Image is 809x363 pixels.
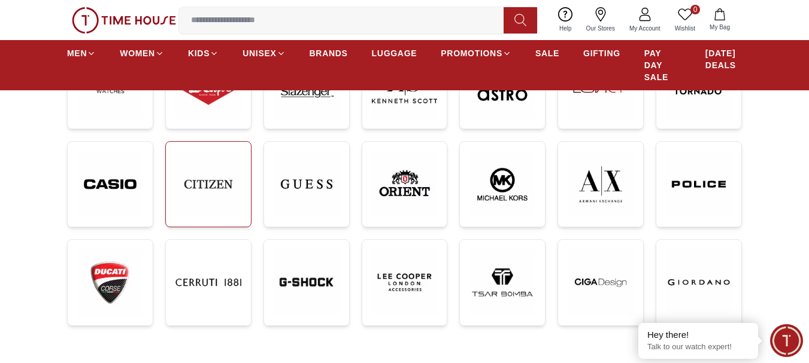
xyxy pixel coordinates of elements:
[535,47,559,59] span: SALE
[670,24,700,33] span: Wishlist
[243,47,276,59] span: UNISEX
[441,47,502,59] span: PROMOTIONS
[175,249,241,315] img: ...
[469,249,535,315] img: ...
[647,342,749,352] p: Talk to our watch expert!
[469,151,535,218] img: ...
[668,5,702,35] a: 0Wishlist
[770,324,803,357] div: Chat Widget
[666,249,732,315] img: ...
[568,151,634,218] img: ...
[188,42,219,64] a: KIDS
[705,47,742,71] span: [DATE] DEALS
[625,24,665,33] span: My Account
[552,5,579,35] a: Help
[644,47,681,83] span: PAY DAY SALE
[72,7,176,33] img: ...
[67,42,96,64] a: MEN
[705,23,735,32] span: My Bag
[583,47,620,59] span: GIFTING
[372,151,438,218] img: ...
[77,151,143,218] img: ...
[243,42,285,64] a: UNISEX
[666,151,732,218] img: ...
[568,249,634,315] img: ...
[644,42,681,88] a: PAY DAY SALE
[441,42,511,64] a: PROMOTIONS
[274,151,340,218] img: ...
[310,47,348,59] span: BRANDS
[372,47,417,59] span: LUGGAGE
[175,151,241,217] img: ...
[555,24,577,33] span: Help
[310,42,348,64] a: BRANDS
[188,47,210,59] span: KIDS
[581,24,620,33] span: Our Stores
[67,47,87,59] span: MEN
[372,249,438,315] img: ...
[579,5,622,35] a: Our Stores
[583,42,620,64] a: GIFTING
[77,249,143,316] img: ...
[690,5,700,14] span: 0
[120,42,164,64] a: WOMEN
[274,249,340,315] img: ...
[372,42,417,64] a: LUGGAGE
[647,329,749,341] div: Hey there!
[535,42,559,64] a: SALE
[705,42,742,76] a: [DATE] DEALS
[702,6,737,34] button: My Bag
[120,47,155,59] span: WOMEN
